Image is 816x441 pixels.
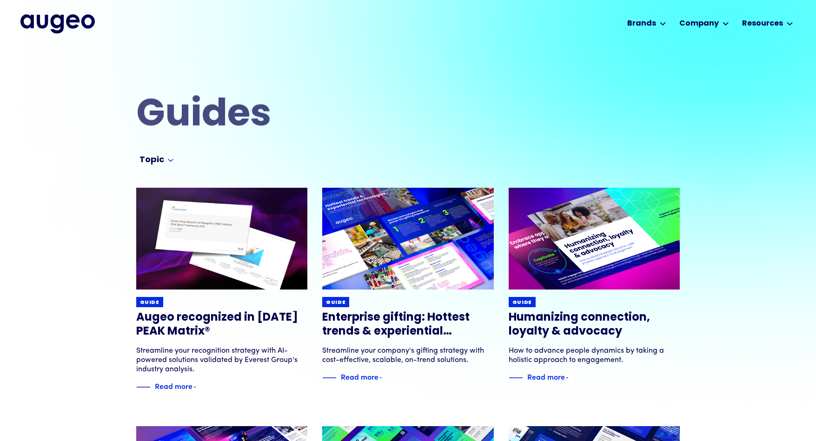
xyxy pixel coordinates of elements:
a: GuideHumanizing connection, loyalty & advocacyHow to advance people dynamics by taking a holistic... [509,188,680,383]
div: Resources [742,18,783,29]
div: How to advance people dynamics by taking a holistic approach to engagement. [509,346,680,365]
div: Read more [341,371,378,382]
div: Streamline your company's gifting strategy with cost-effective, scalable, on-trend solutions. [322,346,494,365]
div: Company [679,18,719,29]
h3: Enterprise gifting: Hottest trends & experiential technologies [322,311,494,339]
img: Blue decorative line [509,372,523,383]
div: Read more [527,371,565,382]
div: Streamline your recognition strategy with AI-powered solutions validated by Everest Group's indus... [136,346,308,374]
div: Guide [512,299,532,306]
div: Topic [139,155,164,166]
img: Blue text arrow [193,382,207,393]
div: Guide [140,299,159,306]
img: Blue text arrow [566,372,580,383]
a: GuideAugeo recognized in [DATE] PEAK Matrix®Streamline your recognition strategy with AI-powered ... [136,188,308,393]
a: GuideEnterprise gifting: Hottest trends & experiential technologiesStreamline your company's gift... [322,188,494,383]
h3: Humanizing connection, loyalty & advocacy [509,311,680,339]
div: Brands [627,18,656,29]
div: Read more [155,380,192,391]
h3: Augeo recognized in [DATE] PEAK Matrix® [136,311,308,339]
img: Blue text arrow [379,372,393,383]
h2: Guides [136,97,456,135]
img: Blue decorative line [136,382,150,393]
img: Blue decorative line [322,372,336,383]
a: home [20,14,95,33]
img: Augeo's full logo in midnight blue. [20,14,95,33]
div: Guide [326,299,345,306]
img: Arrow symbol in bright blue pointing down to indicate an expanded section. [168,159,173,162]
